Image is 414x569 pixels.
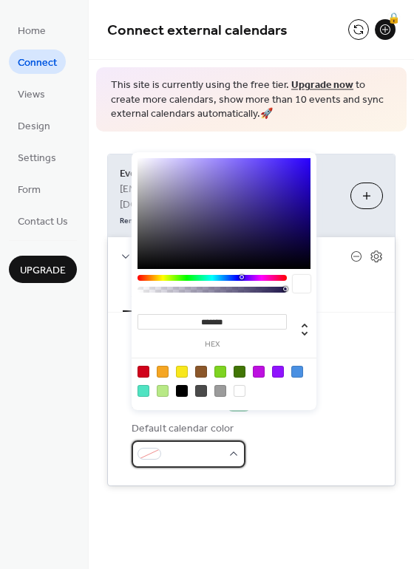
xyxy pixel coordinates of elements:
a: Settings [9,145,65,169]
span: Connect [18,55,57,71]
span: Views [18,87,45,103]
div: #4A4A4A [195,385,207,397]
div: Default calendar color [132,421,242,437]
div: #BD10E0 [253,366,265,378]
label: hex [138,341,287,349]
span: Settings [18,151,56,166]
div: #7ED321 [214,366,226,378]
span: Remove [120,215,149,225]
div: #8B572A [195,366,207,378]
div: #F5A623 [157,366,169,378]
div: #4A90E2 [291,366,303,378]
span: Eventbrite [120,166,339,181]
span: Connect external calendars [107,16,288,45]
div: #50E3C2 [138,385,149,397]
div: #000000 [176,385,188,397]
button: Settings [123,276,179,312]
span: Upgrade [20,263,66,279]
a: Views [9,81,54,106]
div: #9B9B9B [214,385,226,397]
span: Design [18,119,50,134]
span: Contact Us [18,214,68,230]
a: Home [9,18,55,42]
span: [EMAIL_ADDRESS][PERSON_NAME][DOMAIN_NAME] [120,181,339,212]
div: #D0021B [138,366,149,378]
span: This site is currently using the free tier. to create more calendars, show more than 10 events an... [111,78,392,122]
div: Use custom colors [132,398,218,414]
button: Upgrade [9,256,77,283]
a: Contact Us [9,208,77,233]
div: #F8E71C [176,366,188,378]
span: Home [18,24,46,39]
a: Design [9,113,59,137]
div: #FFFFFF [234,385,245,397]
span: Form [18,183,41,198]
a: Connect [9,50,66,74]
div: #9013FE [272,366,284,378]
a: Form [9,177,50,201]
div: #417505 [234,366,245,378]
a: Upgrade now [291,75,353,95]
div: #B8E986 [157,385,169,397]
